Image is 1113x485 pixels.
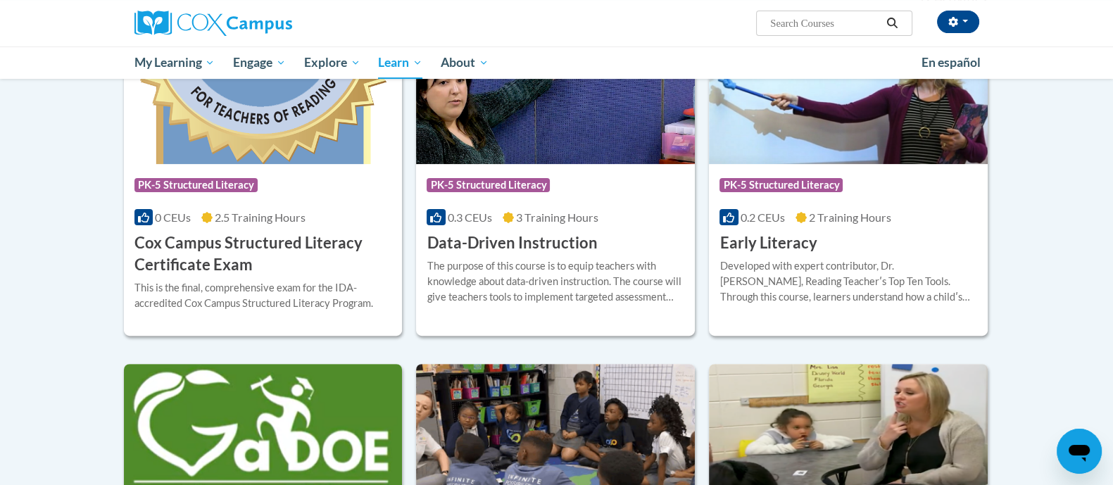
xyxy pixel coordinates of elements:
[215,210,306,224] span: 2.5 Training Hours
[427,258,684,305] div: The purpose of this course is to equip teachers with knowledge about data-driven instruction. The...
[155,210,191,224] span: 0 CEUs
[809,210,891,224] span: 2 Training Hours
[427,232,597,254] h3: Data-Driven Instruction
[134,11,402,36] a: Cox Campus
[441,54,489,71] span: About
[912,48,990,77] a: En español
[369,46,432,79] a: Learn
[125,46,225,79] a: My Learning
[741,210,785,224] span: 0.2 CEUs
[719,258,977,305] div: Developed with expert contributor, Dr. [PERSON_NAME], Reading Teacherʹs Top Ten Tools. Through th...
[881,15,903,32] button: Search
[224,46,295,79] a: Engage
[719,178,843,192] span: PK-5 Structured Literacy
[134,280,392,311] div: This is the final, comprehensive exam for the IDA-accredited Cox Campus Structured Literacy Program.
[427,178,550,192] span: PK-5 Structured Literacy
[134,54,215,71] span: My Learning
[124,20,403,164] img: Course Logo
[124,20,403,336] a: Course LogoPK-5 Structured Literacy0 CEUs2.5 Training Hours Cox Campus Structured Literacy Certif...
[516,210,598,224] span: 3 Training Hours
[937,11,979,33] button: Account Settings
[432,46,498,79] a: About
[134,11,292,36] img: Cox Campus
[378,54,422,71] span: Learn
[134,178,258,192] span: PK-5 Structured Literacy
[709,20,988,336] a: Course LogoPK-5 Structured Literacy0.2 CEUs2 Training Hours Early LiteracyDeveloped with expert c...
[1057,429,1102,474] iframe: Button to launch messaging window
[295,46,370,79] a: Explore
[709,20,988,164] img: Course Logo
[416,20,695,164] img: Course Logo
[304,54,360,71] span: Explore
[134,232,392,276] h3: Cox Campus Structured Literacy Certificate Exam
[416,20,695,336] a: Course LogoPK-5 Structured Literacy0.3 CEUs3 Training Hours Data-Driven InstructionThe purpose of...
[922,55,981,70] span: En español
[113,46,1000,79] div: Main menu
[233,54,286,71] span: Engage
[448,210,492,224] span: 0.3 CEUs
[769,15,881,32] input: Search Courses
[719,232,817,254] h3: Early Literacy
